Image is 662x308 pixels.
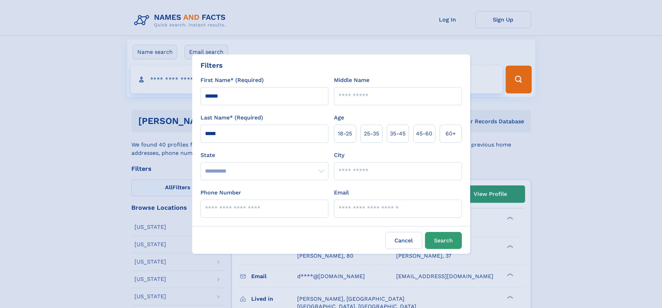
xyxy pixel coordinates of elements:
label: First Name* (Required) [201,76,264,84]
label: Email [334,189,349,197]
label: Last Name* (Required) [201,114,263,122]
label: Phone Number [201,189,241,197]
button: Search [425,232,462,249]
div: Filters [201,60,223,70]
label: State [201,151,328,159]
label: Middle Name [334,76,369,84]
label: City [334,151,344,159]
label: Age [334,114,344,122]
span: 60+ [446,130,456,138]
span: 35‑45 [390,130,406,138]
span: 25‑35 [364,130,379,138]
label: Cancel [385,232,422,249]
span: 18‑25 [338,130,352,138]
span: 45‑60 [416,130,432,138]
